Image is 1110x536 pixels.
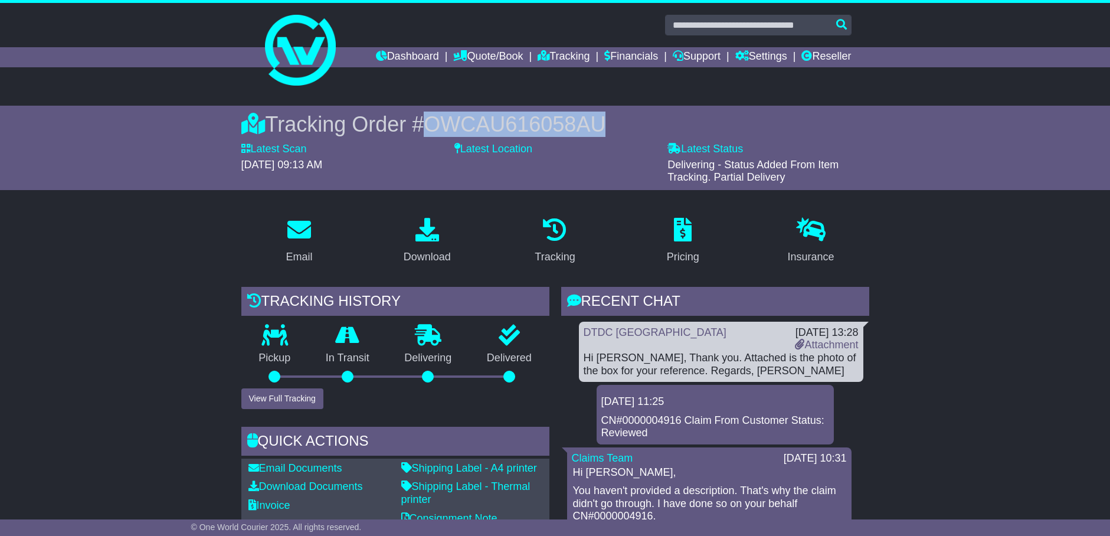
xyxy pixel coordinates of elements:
[788,249,834,265] div: Insurance
[241,143,307,156] label: Latest Scan
[535,249,575,265] div: Tracking
[396,214,459,269] a: Download
[667,159,839,184] span: Delivering - Status Added From Item Tracking. Partial Delivery
[735,47,787,67] a: Settings
[538,47,590,67] a: Tracking
[286,249,312,265] div: Email
[241,352,309,365] p: Pickup
[241,159,323,171] span: [DATE] 09:13 AM
[191,522,362,532] span: © One World Courier 2025. All rights reserved.
[404,249,451,265] div: Download
[784,452,847,465] div: [DATE] 10:31
[573,485,846,523] p: You haven't provided a description. That's why the claim didn't go through. I have done so on you...
[241,287,549,319] div: Tracking history
[278,214,320,269] a: Email
[584,352,859,377] div: Hi [PERSON_NAME], Thank you. Attached is the photo of the box for your reference. Regards, [PERSO...
[604,47,658,67] a: Financials
[241,112,869,137] div: Tracking Order #
[241,427,549,459] div: Quick Actions
[241,388,323,409] button: View Full Tracking
[659,214,707,269] a: Pricing
[801,47,851,67] a: Reseller
[667,143,743,156] label: Latest Status
[401,462,537,474] a: Shipping Label - A4 printer
[795,339,858,351] a: Attachment
[248,481,363,492] a: Download Documents
[667,249,699,265] div: Pricing
[584,326,726,338] a: DTDC [GEOGRAPHIC_DATA]
[573,466,846,479] p: Hi [PERSON_NAME],
[424,112,605,136] span: OWCAU616058AU
[601,396,829,408] div: [DATE] 11:25
[469,352,549,365] p: Delivered
[376,47,439,67] a: Dashboard
[780,214,842,269] a: Insurance
[572,452,633,464] a: Claims Team
[453,47,523,67] a: Quote/Book
[401,481,531,505] a: Shipping Label - Thermal printer
[454,143,532,156] label: Latest Location
[387,352,470,365] p: Delivering
[308,352,387,365] p: In Transit
[248,462,342,474] a: Email Documents
[561,287,869,319] div: RECENT CHAT
[248,499,290,511] a: Invoice
[795,326,858,339] div: [DATE] 13:28
[601,414,829,440] div: CN#0000004916 Claim From Customer Status: Reviewed
[527,214,582,269] a: Tracking
[673,47,721,67] a: Support
[401,512,497,524] a: Consignment Note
